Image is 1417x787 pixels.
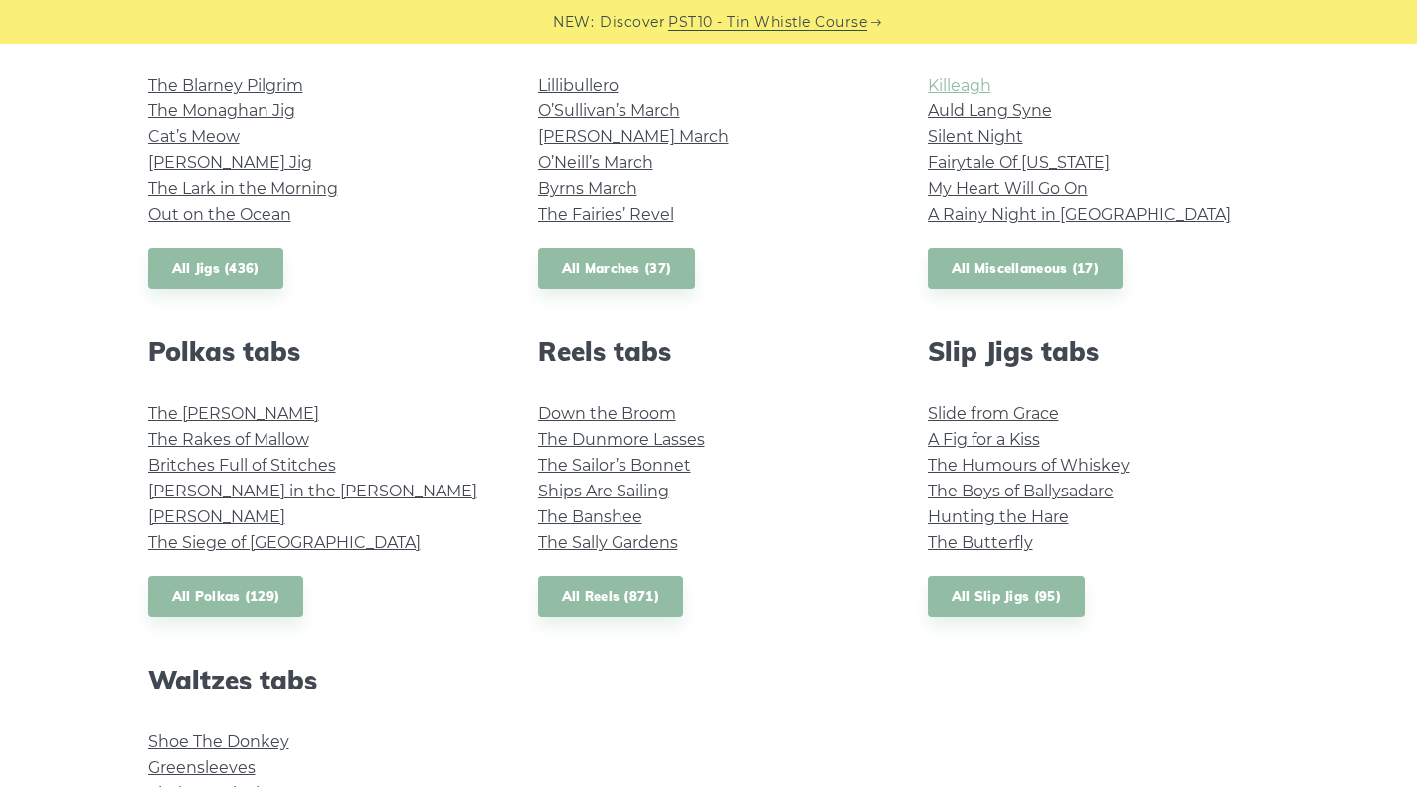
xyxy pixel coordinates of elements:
[148,404,319,423] a: The [PERSON_NAME]
[148,576,304,617] a: All Polkas (129)
[148,482,477,500] a: [PERSON_NAME] in the [PERSON_NAME]
[538,76,619,95] a: Lillibullero
[148,430,309,449] a: The Rakes of Mallow
[928,179,1088,198] a: My Heart Will Go On
[148,205,291,224] a: Out on the Ocean
[928,76,991,95] a: Killeagh
[538,205,674,224] a: The Fairies’ Revel
[538,456,691,475] a: The Sailor’s Bonnet
[928,430,1040,449] a: A Fig for a Kiss
[538,482,669,500] a: Ships Are Sailing
[928,533,1033,552] a: The Butterfly
[538,507,642,526] a: The Banshee
[928,507,1069,526] a: Hunting the Hare
[148,758,256,777] a: Greensleeves
[538,101,680,120] a: O’Sullivan’s March
[928,101,1052,120] a: Auld Lang Syne
[148,179,338,198] a: The Lark in the Morning
[148,533,421,552] a: The Siege of [GEOGRAPHIC_DATA]
[928,248,1124,289] a: All Miscellaneous (17)
[538,248,696,289] a: All Marches (37)
[928,576,1085,617] a: All Slip Jigs (95)
[148,732,289,751] a: Shoe The Donkey
[148,507,285,526] a: [PERSON_NAME]
[148,101,295,120] a: The Monaghan Jig
[928,127,1023,146] a: Silent Night
[148,248,283,289] a: All Jigs (436)
[538,336,880,367] h2: Reels tabs
[928,456,1130,475] a: The Humours of Whiskey
[538,430,705,449] a: The Dunmore Lasses
[538,179,637,198] a: Byrns March
[538,533,678,552] a: The Sally Gardens
[148,456,336,475] a: Britches Full of Stitches
[928,205,1231,224] a: A Rainy Night in [GEOGRAPHIC_DATA]
[928,153,1110,172] a: Fairytale Of [US_STATE]
[600,11,665,34] span: Discover
[538,576,684,617] a: All Reels (871)
[668,11,867,34] a: PST10 - Tin Whistle Course
[148,336,490,367] h2: Polkas tabs
[148,127,240,146] a: Cat’s Meow
[148,665,490,695] h2: Waltzes tabs
[148,153,312,172] a: [PERSON_NAME] Jig
[928,404,1059,423] a: Slide from Grace
[928,336,1270,367] h2: Slip Jigs tabs
[538,404,676,423] a: Down the Broom
[148,76,303,95] a: The Blarney Pilgrim
[553,11,594,34] span: NEW:
[928,482,1114,500] a: The Boys of Ballysadare
[538,153,653,172] a: O’Neill’s March
[538,127,729,146] a: [PERSON_NAME] March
